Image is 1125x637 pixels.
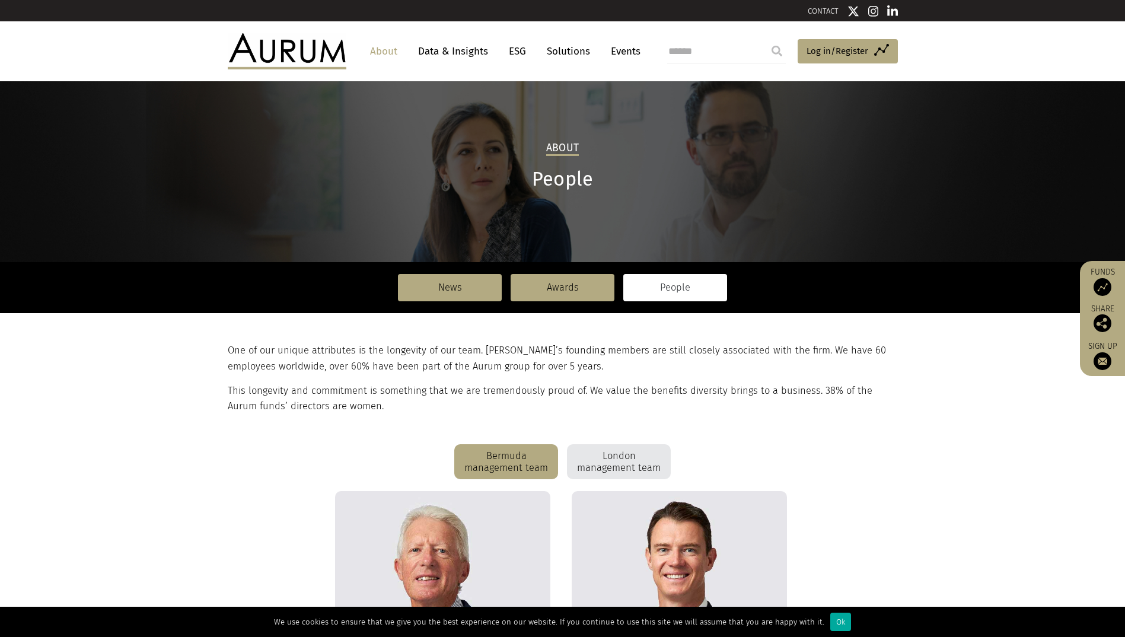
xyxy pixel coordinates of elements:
[567,444,671,480] div: London management team
[228,383,895,415] p: This longevity and commitment is something that we are tremendously proud of. We value the benefi...
[228,343,895,374] p: One of our unique attributes is the longevity of our team. [PERSON_NAME]’s founding members are s...
[798,39,898,64] a: Log in/Register
[228,168,898,191] h1: People
[364,40,403,62] a: About
[398,274,502,301] a: News
[228,33,346,69] img: Aurum
[868,5,879,17] img: Instagram icon
[1086,305,1119,332] div: Share
[808,7,839,15] a: CONTACT
[503,40,532,62] a: ESG
[546,142,579,156] h2: About
[541,40,596,62] a: Solutions
[1094,278,1111,296] img: Access Funds
[1094,314,1111,332] img: Share this post
[511,274,614,301] a: Awards
[605,40,640,62] a: Events
[807,44,868,58] span: Log in/Register
[765,39,789,63] input: Submit
[847,5,859,17] img: Twitter icon
[1086,267,1119,296] a: Funds
[1086,341,1119,370] a: Sign up
[454,444,558,480] div: Bermuda management team
[1094,352,1111,370] img: Sign up to our newsletter
[887,5,898,17] img: Linkedin icon
[830,613,851,631] div: Ok
[623,274,727,301] a: People
[412,40,494,62] a: Data & Insights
